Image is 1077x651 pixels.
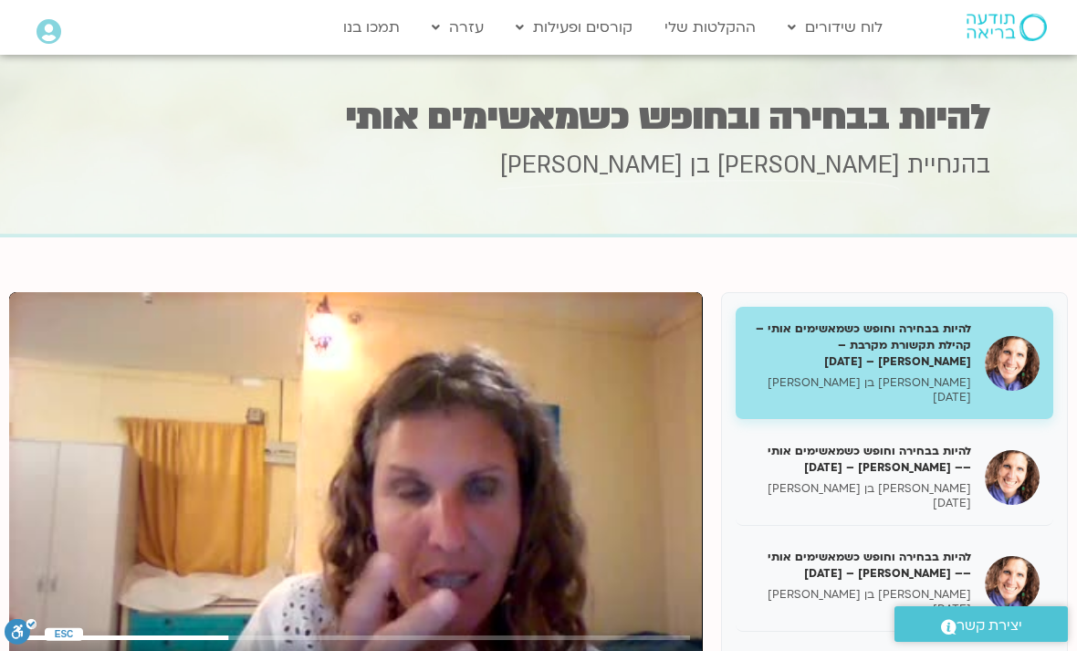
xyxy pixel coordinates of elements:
[985,556,1040,611] img: להיות בבחירה וחופש כשמאשימים אותי –– שאניה – 21/05/25
[749,496,971,511] p: [DATE]
[749,549,971,582] h5: להיות בבחירה וחופש כשמאשימים אותי –– [PERSON_NAME] – [DATE]
[749,375,971,391] p: [PERSON_NAME] בן [PERSON_NAME]
[907,149,990,182] span: בהנחיית
[894,606,1068,642] a: יצירת קשר
[423,10,493,45] a: עזרה
[507,10,642,45] a: קורסים ופעילות
[957,614,1022,638] span: יצירת קשר
[749,602,971,617] p: [DATE]
[749,587,971,603] p: [PERSON_NAME] בן [PERSON_NAME]
[749,320,971,371] h5: להיות בבחירה וחופש כשמאשימים אותי – קהילת תקשורת מקרבת – [PERSON_NAME] – [DATE]
[655,10,765,45] a: ההקלטות שלי
[779,10,892,45] a: לוח שידורים
[985,336,1040,391] img: להיות בבחירה וחופש כשמאשימים אותי – קהילת תקשורת מקרבת – שאניה – 07/05/35
[967,14,1047,41] img: תודעה בריאה
[749,390,971,405] p: [DATE]
[749,481,971,497] p: [PERSON_NAME] בן [PERSON_NAME]
[334,10,409,45] a: תמכו בנו
[749,443,971,476] h5: להיות בבחירה וחופש כשמאשימים אותי –– [PERSON_NAME] – [DATE]
[985,450,1040,505] img: להיות בבחירה וחופש כשמאשימים אותי –– שאניה – 14/05/25
[87,100,990,135] h1: להיות בבחירה ובחופש כשמאשימים אותי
